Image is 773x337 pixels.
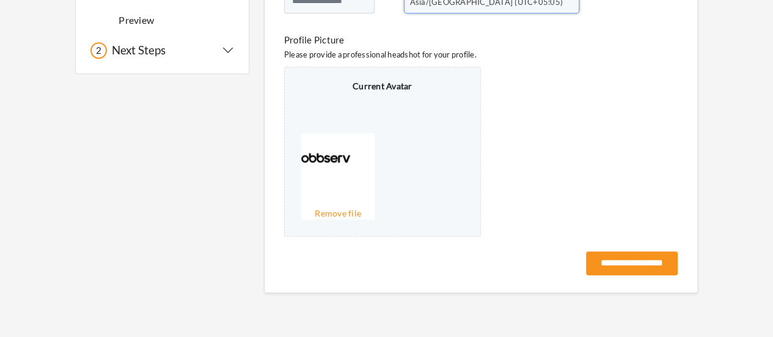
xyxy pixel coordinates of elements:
h5: Next Steps [107,43,166,57]
button: 2 Next Steps [90,42,234,59]
p: Current Avatar [353,80,412,92]
div: 2 [90,42,107,59]
a: Remove file [301,207,375,220]
label: Profile Picture [284,33,345,47]
p: Please provide a professional headshot for your profile. [284,49,678,61]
